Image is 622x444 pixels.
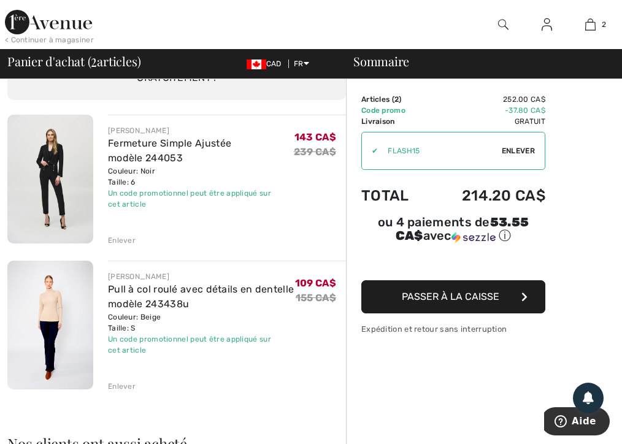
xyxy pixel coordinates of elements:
[294,59,309,68] span: FR
[295,277,336,289] span: 109 CA$
[108,235,136,246] div: Enlever
[428,175,545,216] td: 214.20 CA$
[5,10,92,34] img: 1ère Avenue
[362,145,378,156] div: ✔
[91,52,97,68] span: 2
[108,312,295,334] div: Couleur: Beige Taille: S
[108,125,294,136] div: [PERSON_NAME]
[7,115,93,243] img: Fermeture Simple Ajustée modèle 244053
[339,55,615,67] div: Sommaire
[108,137,231,164] a: Fermeture Simple Ajustée modèle 244053
[542,17,552,32] img: Mes infos
[585,17,596,32] img: Mon panier
[108,188,294,210] div: Un code promotionnel peut être appliqué sur cet article
[361,216,545,248] div: ou 4 paiements de53.55 CA$avecSezzle Cliquez pour en savoir plus sur Sezzle
[7,261,93,389] img: Pull à col roulé avec détails en dentelle modèle 243438u
[108,283,294,310] a: Pull à col roulé avec détails en dentelle modèle 243438u
[361,105,428,116] td: Code promo
[108,166,294,188] div: Couleur: Noir Taille: 6
[247,59,266,69] img: Canadian Dollar
[108,271,295,282] div: [PERSON_NAME]
[247,59,286,68] span: CAD
[402,291,499,302] span: Passer à la caisse
[378,132,502,169] input: Code promo
[5,34,94,45] div: < Continuer à magasiner
[361,116,428,127] td: Livraison
[502,145,535,156] span: Enlever
[569,17,612,32] a: 2
[361,175,428,216] td: Total
[532,17,562,33] a: Se connecter
[294,146,336,158] s: 239 CA$
[396,215,529,243] span: 53.55 CA$
[361,94,428,105] td: Articles ( )
[498,17,509,32] img: recherche
[108,381,136,392] div: Enlever
[428,116,545,127] td: Gratuit
[361,216,545,244] div: ou 4 paiements de avec
[428,94,545,105] td: 252.00 CA$
[361,280,545,313] button: Passer à la caisse
[7,55,140,67] span: Panier d'achat ( articles)
[296,292,336,304] s: 155 CA$
[544,407,610,438] iframe: Ouvre un widget dans lequel vous pouvez trouver plus d’informations
[361,323,545,335] div: Expédition et retour sans interruption
[108,334,295,356] div: Un code promotionnel peut être appliqué sur cet article
[294,131,336,143] span: 143 CA$
[394,95,399,104] span: 2
[451,232,496,243] img: Sezzle
[361,248,545,276] iframe: PayPal-paypal
[428,105,545,116] td: -37.80 CA$
[602,19,606,30] span: 2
